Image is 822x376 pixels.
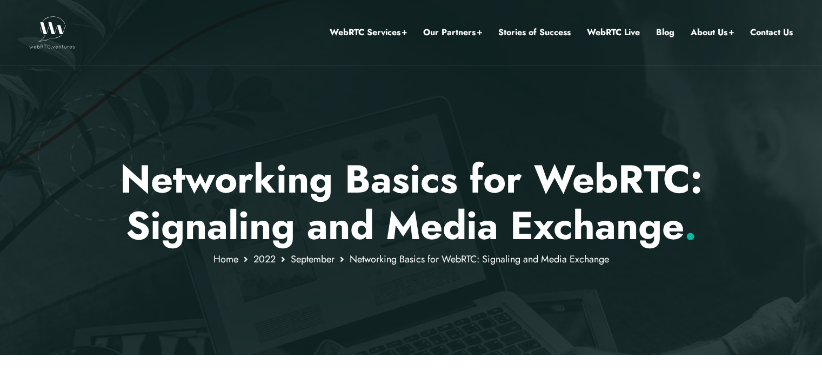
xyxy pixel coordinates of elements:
[587,25,640,39] a: WebRTC Live
[691,25,734,39] a: About Us
[253,252,276,266] a: 2022
[350,252,609,266] span: Networking Basics for WebRTC: Signaling and Media Exchange￼
[95,156,727,249] p: Networking Basics for WebRTC: Signaling and Media Exchange￼
[684,197,697,254] span: .
[750,25,793,39] a: Contact Us
[213,252,238,266] a: Home
[656,25,674,39] a: Blog
[291,252,335,266] a: September
[423,25,482,39] a: Our Partners
[330,25,407,39] a: WebRTC Services
[498,25,571,39] a: Stories of Success
[29,16,75,49] img: WebRTC.ventures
